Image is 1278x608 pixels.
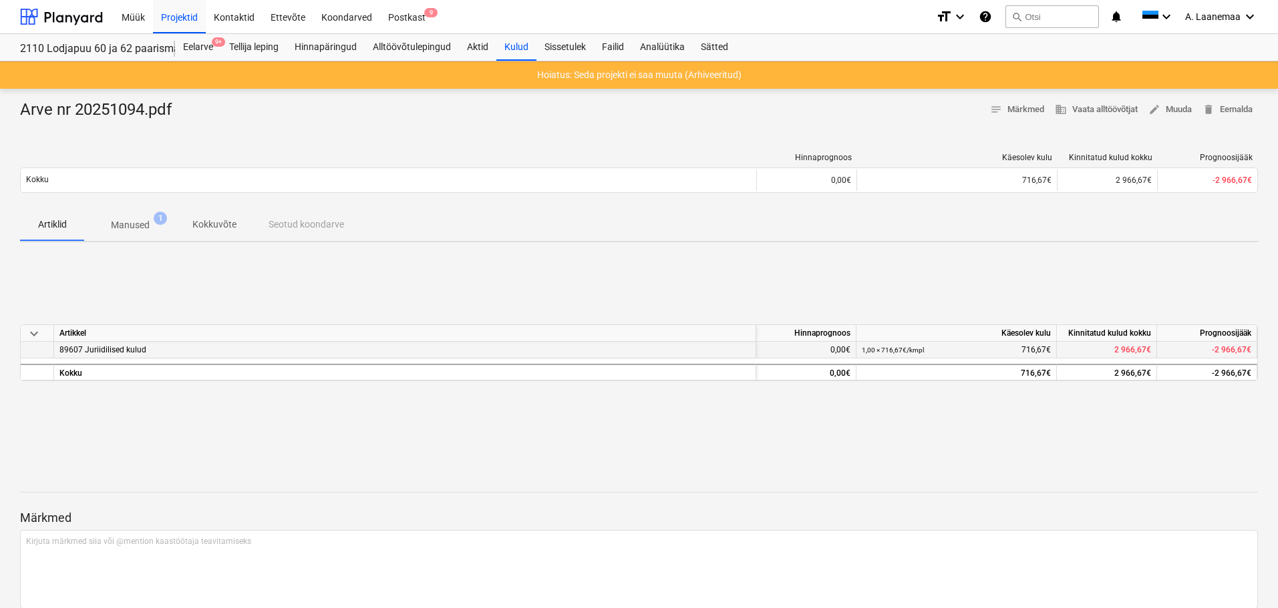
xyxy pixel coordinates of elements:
[365,34,459,61] a: Alltöövõtulepingud
[990,102,1044,117] span: Märkmed
[54,325,756,342] div: Artikkel
[862,346,924,354] small: 1,00 × 716,67€ / kmpl
[1005,5,1099,28] button: Otsi
[862,153,1052,162] div: Käesolev kulu
[192,218,236,232] p: Kokkuvõte
[1163,153,1253,162] div: Prognoosijääk
[111,218,150,232] p: Manused
[594,34,632,61] a: Failid
[856,325,1057,342] div: Käesolev kulu
[1212,345,1251,354] span: -2 966,67€
[862,176,1052,185] div: 716,67€
[1203,102,1253,117] span: Eemalda
[1203,103,1215,115] span: delete
[1057,325,1157,342] div: Kinnitatud kulud kokku
[59,345,146,354] span: 89607 Juriidilised kulud
[1011,11,1022,22] span: search
[1143,99,1197,120] button: Muuda
[154,212,167,225] span: 1
[862,342,1051,358] div: 716,67€
[1148,103,1160,115] span: edit
[693,34,736,61] a: Sätted
[979,9,992,25] i: Abikeskus
[756,342,856,358] div: 0,00€
[985,99,1050,120] button: Märkmed
[1114,345,1151,354] span: 2 966,67€
[1057,170,1157,191] div: 2 966,67€
[287,34,365,61] a: Hinnapäringud
[756,325,856,342] div: Hinnaprognoos
[54,364,756,380] div: Kokku
[424,8,438,17] span: 9
[20,510,1258,526] p: Märkmed
[1158,9,1174,25] i: keyboard_arrow_down
[1055,103,1067,115] span: business
[459,34,496,61] a: Aktid
[936,9,952,25] i: format_size
[632,34,693,61] a: Analüütika
[1211,544,1278,608] iframe: Chat Widget
[1055,102,1138,117] span: Vaata alltöövõtjat
[20,99,182,121] div: Arve nr 20251094.pdf
[36,218,68,232] p: Artiklid
[26,174,49,186] p: Kokku
[1057,364,1157,380] div: 2 966,67€
[536,34,594,61] a: Sissetulek
[1110,9,1123,25] i: notifications
[175,34,221,61] a: Eelarve9+
[1050,99,1143,120] button: Vaata alltöövõtjat
[1213,176,1252,185] span: -2 966,67€
[26,326,42,342] span: keyboard_arrow_down
[952,9,968,25] i: keyboard_arrow_down
[175,34,221,61] div: Eelarve
[862,365,1051,382] div: 716,67€
[1148,102,1192,117] span: Muuda
[496,34,536,61] a: Kulud
[221,34,287,61] a: Tellija leping
[537,68,742,82] p: Hoiatus: Seda projekti ei saa muuta (Arhiveeritud)
[990,103,1002,115] span: notes
[1063,153,1152,162] div: Kinnitatud kulud kokku
[1242,9,1258,25] i: keyboard_arrow_down
[756,364,856,380] div: 0,00€
[762,153,852,162] div: Hinnaprognoos
[1157,325,1257,342] div: Prognoosijääk
[1197,99,1258,120] button: Eemalda
[1157,364,1257,380] div: -2 966,67€
[756,170,856,191] div: 0,00€
[212,37,225,47] span: 9+
[20,42,159,56] div: 2110 Lodjapuu 60 ja 62 paarismajad[2110]
[1185,11,1241,22] span: A. Laanemaa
